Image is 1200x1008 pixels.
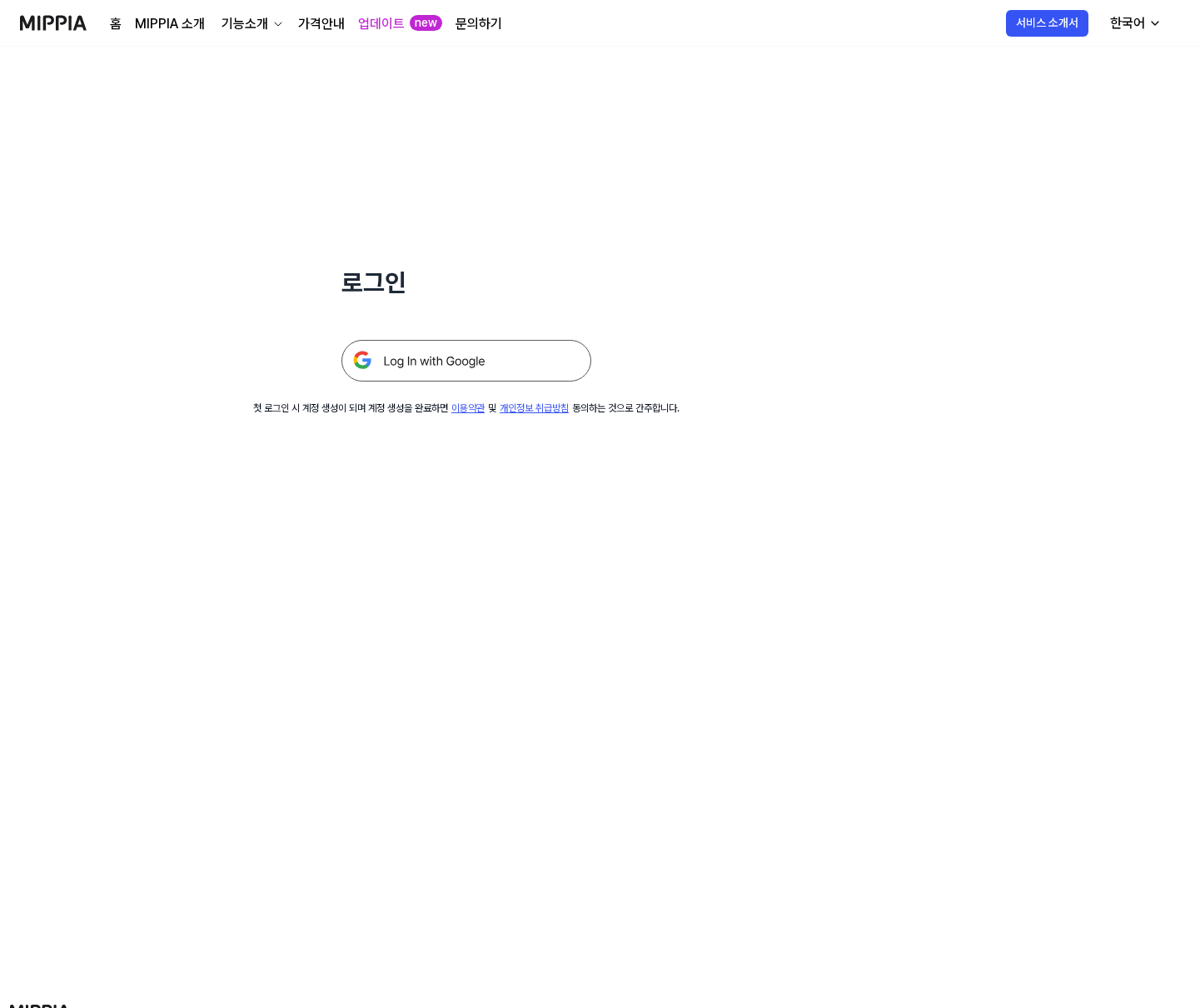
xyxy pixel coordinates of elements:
[298,14,345,34] a: 가격안내
[500,402,569,414] a: 개인정보 취급방침
[358,14,405,34] a: 업데이트
[456,14,502,34] a: 문의하기
[135,14,205,34] a: MIPPIA 소개
[1097,7,1172,40] button: 한국어
[218,14,271,34] div: 기능소개
[341,340,591,382] img: 구글 로그인 버튼
[341,265,591,300] h1: 로그인
[218,14,285,34] button: 기능소개
[1107,13,1148,33] div: 한국어
[451,402,485,414] a: 이용약관
[410,15,442,32] div: new
[253,402,680,416] div: 첫 로그인 시 계정 생성이 되며 계정 생성을 완료하면 및 동의하는 것으로 간주합니다.
[1006,10,1088,37] button: 서비스 소개서
[110,14,122,34] a: 홈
